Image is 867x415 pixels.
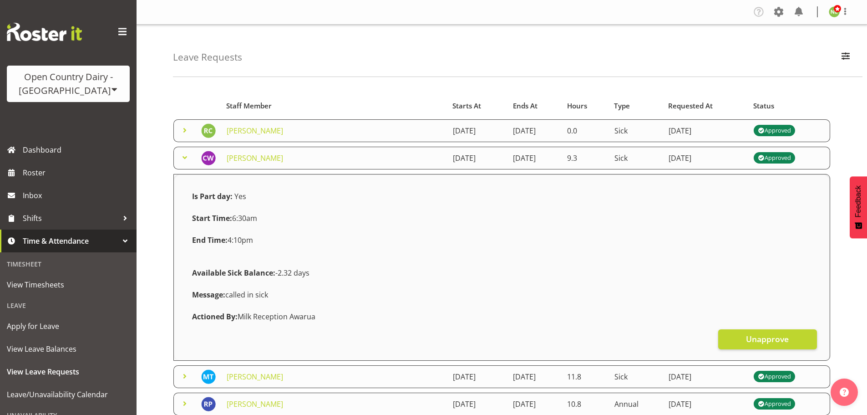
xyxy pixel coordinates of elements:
[746,333,789,345] span: Unapprove
[7,23,82,41] img: Rosterit website logo
[187,306,817,328] div: Milk Reception Awarua
[2,338,134,360] a: View Leave Balances
[614,101,630,111] span: Type
[23,166,132,179] span: Roster
[513,101,537,111] span: Ends At
[187,262,817,284] div: -2.32 days
[567,101,587,111] span: Hours
[2,360,134,383] a: View Leave Requests
[192,268,275,278] strong: Available Sick Balance:
[840,388,849,397] img: help-xxl-2.png
[192,235,253,245] span: 4:10pm
[562,147,608,169] td: 9.3
[507,119,562,142] td: [DATE]
[7,278,130,292] span: View Timesheets
[2,296,134,315] div: Leave
[227,153,283,163] a: [PERSON_NAME]
[562,119,608,142] td: 0.0
[201,397,216,411] img: ricky-popham9758.jpg
[192,191,233,201] strong: Is Part day:
[201,369,216,384] img: marcy-tuuta11703.jpg
[758,371,791,382] div: Approved
[192,213,232,223] strong: Start Time:
[192,312,238,322] strong: Actioned By:
[452,101,481,111] span: Starts At
[562,365,608,388] td: 11.8
[609,119,663,142] td: Sick
[227,399,283,409] a: [PERSON_NAME]
[836,47,855,67] button: Filter Employees
[7,319,130,333] span: Apply for Leave
[447,119,508,142] td: [DATE]
[850,176,867,238] button: Feedback - Show survey
[23,234,118,248] span: Time & Attendance
[758,125,791,136] div: Approved
[854,185,862,217] span: Feedback
[7,365,130,379] span: View Leave Requests
[192,235,228,245] strong: End Time:
[829,6,840,17] img: nicole-lloyd7454.jpg
[201,151,216,165] img: callum-wells11653.jpg
[187,284,817,306] div: called in sick
[173,52,242,62] h4: Leave Requests
[23,211,118,225] span: Shifts
[758,153,791,164] div: Approved
[507,147,562,169] td: [DATE]
[16,70,121,97] div: Open Country Dairy - [GEOGRAPHIC_DATA]
[663,119,748,142] td: [DATE]
[663,147,748,169] td: [DATE]
[668,101,713,111] span: Requested At
[2,273,134,296] a: View Timesheets
[507,365,562,388] td: [DATE]
[192,213,257,223] span: 6:30am
[609,147,663,169] td: Sick
[227,126,283,136] a: [PERSON_NAME]
[447,147,508,169] td: [DATE]
[7,388,130,401] span: Leave/Unavailability Calendar
[234,191,246,201] span: Yes
[227,372,283,382] a: [PERSON_NAME]
[753,101,774,111] span: Status
[609,365,663,388] td: Sick
[201,123,216,138] img: rachel-carpenter7508.jpg
[192,290,225,300] strong: Message:
[23,143,132,157] span: Dashboard
[2,255,134,273] div: Timesheet
[758,399,791,410] div: Approved
[7,342,130,356] span: View Leave Balances
[2,383,134,406] a: Leave/Unavailability Calendar
[663,365,748,388] td: [DATE]
[23,189,132,202] span: Inbox
[447,365,508,388] td: [DATE]
[2,315,134,338] a: Apply for Leave
[226,101,272,111] span: Staff Member
[718,329,817,349] button: Unapprove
